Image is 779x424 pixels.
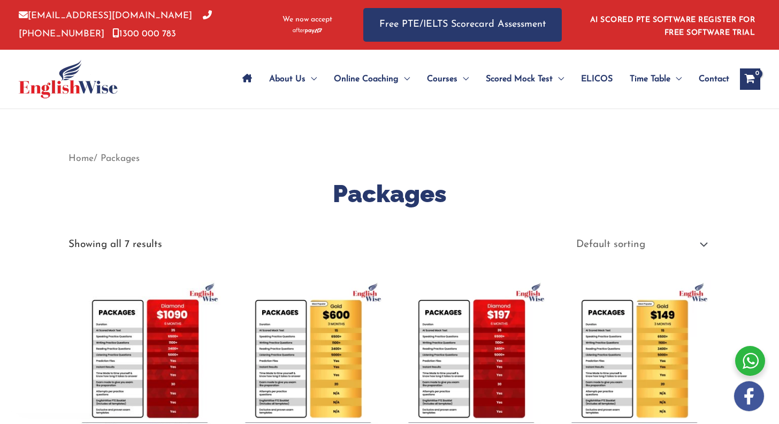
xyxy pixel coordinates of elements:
[740,68,760,90] a: View Shopping Cart, empty
[572,60,621,98] a: ELICOS
[427,60,457,98] span: Courses
[553,60,564,98] span: Menu Toggle
[477,60,572,98] a: Scored Mock TestMenu Toggle
[590,16,755,37] a: AI SCORED PTE SOFTWARE REGISTER FOR FREE SOFTWARE TRIAL
[68,150,711,167] nav: Breadcrumb
[19,60,118,98] img: cropped-ew-logo
[581,60,613,98] span: ELICOS
[363,8,562,42] a: Free PTE/IELTS Scorecard Assessment
[399,60,410,98] span: Menu Toggle
[269,60,306,98] span: About Us
[234,60,729,98] nav: Site Navigation: Main Menu
[568,235,711,255] select: Shop order
[261,60,325,98] a: About UsMenu Toggle
[418,60,477,98] a: CoursesMenu Toggle
[293,28,322,34] img: Afterpay-Logo
[670,60,682,98] span: Menu Toggle
[630,60,670,98] span: Time Table
[112,29,176,38] a: 1300 000 783
[486,60,553,98] span: Scored Mock Test
[68,177,711,211] h1: Packages
[334,60,399,98] span: Online Coaching
[621,60,690,98] a: Time TableMenu Toggle
[306,60,317,98] span: Menu Toggle
[325,60,418,98] a: Online CoachingMenu Toggle
[457,60,469,98] span: Menu Toggle
[699,60,729,98] span: Contact
[734,381,764,411] img: white-facebook.png
[19,11,212,38] a: [PHONE_NUMBER]
[282,14,332,25] span: We now accept
[19,11,192,20] a: [EMAIL_ADDRESS][DOMAIN_NAME]
[690,60,729,98] a: Contact
[68,154,94,163] a: Home
[584,7,760,42] aside: Header Widget 1
[68,240,162,250] p: Showing all 7 results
